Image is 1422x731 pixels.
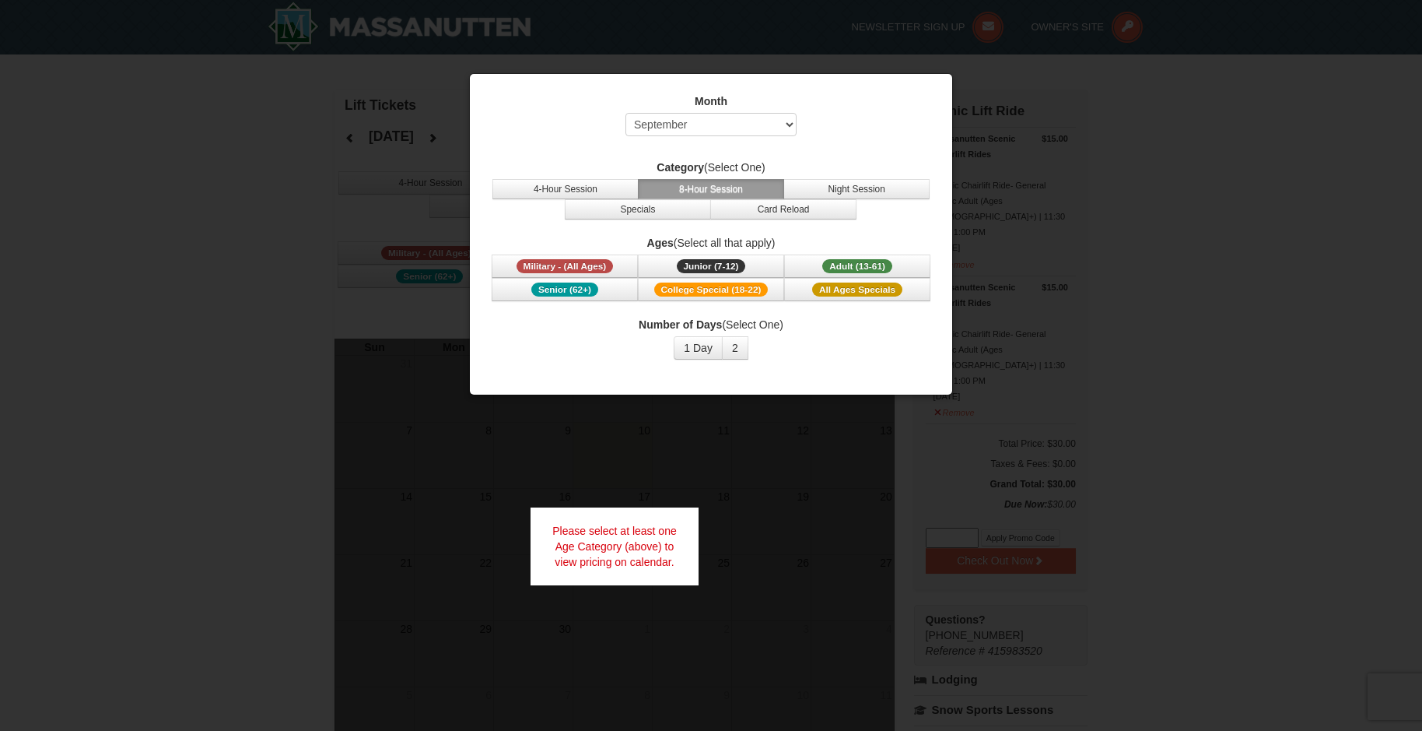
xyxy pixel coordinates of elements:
strong: Number of Days [639,318,722,331]
span: All Ages Specials [812,283,902,297]
button: Specials [565,199,711,220]
button: Military - (All Ages) [492,255,638,278]
strong: Ages [647,237,674,249]
label: (Select One) [489,160,933,175]
strong: Category [657,161,704,174]
strong: Month [695,95,727,107]
button: 2 [722,336,748,360]
label: (Select all that apply) [489,235,933,251]
button: 4-Hour Session [492,179,639,199]
button: Card Reload [710,199,856,220]
button: Junior (7-12) [638,255,784,278]
span: College Special (18-22) [654,283,769,297]
span: Military - (All Ages) [517,259,614,273]
label: (Select One) [489,317,933,332]
button: College Special (18-22) [638,278,784,301]
div: Please select at least one Age Category (above) to view pricing on calendar. [531,508,699,585]
button: Night Session [783,179,930,199]
button: 8-Hour Session [638,179,784,199]
button: Adult (13-61) [784,255,930,278]
span: Senior (62+) [531,283,598,297]
button: Senior (62+) [492,278,638,301]
button: All Ages Specials [784,278,930,301]
span: Adult (13-61) [822,259,892,273]
span: Junior (7-12) [677,259,746,273]
button: 1 Day [674,336,723,360]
